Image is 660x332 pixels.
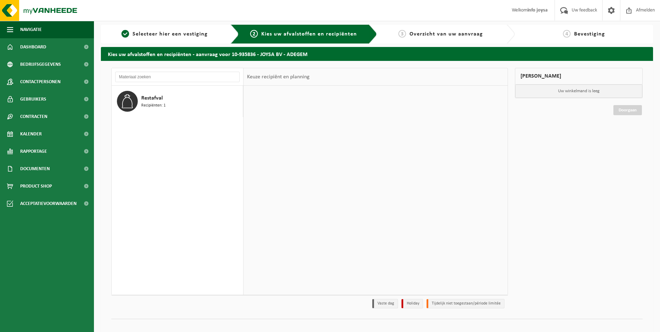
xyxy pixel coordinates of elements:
[20,177,52,195] span: Product Shop
[115,72,240,82] input: Materiaal zoeken
[563,30,571,38] span: 4
[427,299,504,308] li: Tijdelijk niet toegestaan/période limitée
[398,30,406,38] span: 3
[20,108,47,125] span: Contracten
[20,56,61,73] span: Bedrijfsgegevens
[20,160,50,177] span: Documenten
[112,86,243,117] button: Restafval Recipiënten: 1
[104,30,225,38] a: 1Selecteer hier een vestiging
[20,143,47,160] span: Rapportage
[613,105,642,115] a: Doorgaan
[121,30,129,38] span: 1
[515,68,643,85] div: [PERSON_NAME]
[401,299,423,308] li: Holiday
[20,73,61,90] span: Contactpersonen
[250,30,258,38] span: 2
[141,94,163,102] span: Restafval
[574,31,605,37] span: Bevestiging
[515,85,642,98] p: Uw winkelmand is leeg
[372,299,398,308] li: Vaste dag
[141,102,166,109] span: Recipiënten: 1
[20,38,46,56] span: Dashboard
[527,8,548,13] strong: info joysa
[20,125,42,143] span: Kalender
[20,90,46,108] span: Gebruikers
[261,31,357,37] span: Kies uw afvalstoffen en recipiënten
[244,68,313,86] div: Keuze recipiënt en planning
[409,31,483,37] span: Overzicht van uw aanvraag
[20,21,42,38] span: Navigatie
[101,47,653,61] h2: Kies uw afvalstoffen en recipiënten - aanvraag voor 10-935836 - JOYSA BV - ADEGEM
[133,31,208,37] span: Selecteer hier een vestiging
[20,195,77,212] span: Acceptatievoorwaarden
